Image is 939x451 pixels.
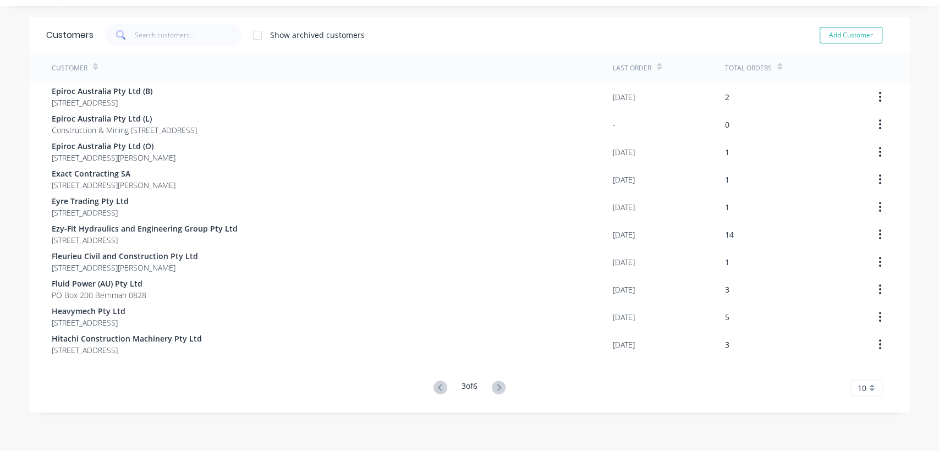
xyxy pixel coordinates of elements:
span: [STREET_ADDRESS] [52,234,238,246]
div: 0 [725,119,729,130]
span: [STREET_ADDRESS] [52,344,202,356]
span: [STREET_ADDRESS] [52,317,125,328]
div: 3 [725,339,729,350]
span: Epiroc Australia Pty Ltd (L) [52,113,197,124]
span: Epiroc Australia Pty Ltd (B) [52,85,152,97]
span: Construction & Mining [STREET_ADDRESS] [52,124,197,136]
div: 2 [725,91,729,103]
div: 1 [725,146,729,158]
span: Heavymech Pty Ltd [52,305,125,317]
span: [STREET_ADDRESS][PERSON_NAME] [52,179,175,191]
div: - [613,119,616,130]
div: [DATE] [613,91,635,103]
div: [DATE] [613,229,635,240]
span: [STREET_ADDRESS][PERSON_NAME] [52,262,198,273]
input: Search customers... [135,24,242,46]
div: [DATE] [613,256,635,268]
div: 1 [725,256,729,268]
div: Customers [46,29,94,42]
span: Epiroc Australia Pty Ltd (O) [52,140,175,152]
div: 3 of 6 [462,380,477,396]
span: Fluid Power (AU) Pty Ltd [52,278,146,289]
div: 5 [725,311,729,323]
span: Exact Contracting SA [52,168,175,179]
div: 1 [725,201,729,213]
div: [DATE] [613,339,635,350]
span: Hitachi Construction Machinery Pty Ltd [52,333,202,344]
div: Last Order [613,63,651,73]
span: PO Box 200 Berrimah 0828 [52,289,146,301]
div: [DATE] [613,174,635,185]
span: [STREET_ADDRESS][PERSON_NAME] [52,152,175,163]
div: [DATE] [613,146,635,158]
div: [DATE] [613,311,635,323]
span: Fleurieu Civil and Construction Pty Ltd [52,250,198,262]
button: Add Customer [820,27,882,43]
div: [DATE] [613,201,635,213]
div: 14 [725,229,734,240]
span: Eyre Trading Pty Ltd [52,195,129,207]
div: Total Orders [725,63,772,73]
div: Customer [52,63,87,73]
div: 1 [725,174,729,185]
div: 3 [725,284,729,295]
div: Show archived customers [270,29,365,41]
div: [DATE] [613,284,635,295]
span: Ezy-Fit Hydraulics and Engineering Group Pty Ltd [52,223,238,234]
span: 10 [858,382,866,394]
span: [STREET_ADDRESS] [52,207,129,218]
span: [STREET_ADDRESS] [52,97,152,108]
